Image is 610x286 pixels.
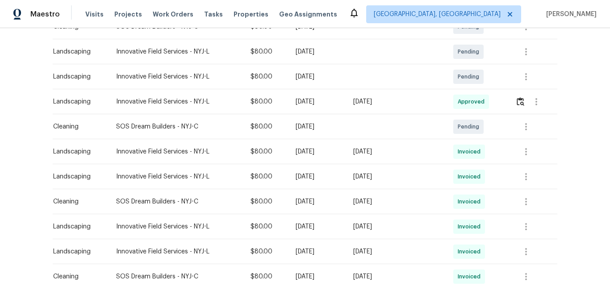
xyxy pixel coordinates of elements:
div: [DATE] [353,247,439,256]
img: Review Icon [517,97,524,106]
div: [DATE] [296,122,339,131]
span: Maestro [30,10,60,19]
span: Projects [114,10,142,19]
div: Landscaping [53,222,102,231]
div: $80.00 [251,197,281,206]
span: Invoiced [458,172,484,181]
div: $80.00 [251,97,281,106]
span: Work Orders [153,10,193,19]
div: Innovative Field Services - NYJ-L [116,147,236,156]
span: [GEOGRAPHIC_DATA], [GEOGRAPHIC_DATA] [374,10,501,19]
span: Invoiced [458,197,484,206]
button: Review Icon [515,91,526,112]
div: Innovative Field Services - NYJ-L [116,72,236,81]
span: Pending [458,72,483,81]
span: Approved [458,97,488,106]
div: SOS Dream Builders - NYJ-C [116,197,236,206]
div: $80.00 [251,47,281,56]
div: $80.00 [251,122,281,131]
span: Pending [458,47,483,56]
div: Cleaning [53,272,102,281]
div: Landscaping [53,72,102,81]
div: $80.00 [251,72,281,81]
div: Landscaping [53,172,102,181]
span: Tasks [204,11,223,17]
span: Invoiced [458,272,484,281]
div: SOS Dream Builders - NYJ-C [116,122,236,131]
div: Landscaping [53,147,102,156]
span: Invoiced [458,147,484,156]
div: [DATE] [296,72,339,81]
div: $80.00 [251,222,281,231]
div: Cleaning [53,197,102,206]
div: [DATE] [296,197,339,206]
div: Innovative Field Services - NYJ-L [116,222,236,231]
span: Geo Assignments [279,10,337,19]
div: [DATE] [353,172,439,181]
div: Landscaping [53,47,102,56]
div: [DATE] [353,222,439,231]
div: [DATE] [353,97,439,106]
span: Properties [234,10,268,19]
div: Innovative Field Services - NYJ-L [116,172,236,181]
div: $80.00 [251,247,281,256]
span: Invoiced [458,222,484,231]
span: Visits [85,10,104,19]
span: [PERSON_NAME] [543,10,597,19]
div: Innovative Field Services - NYJ-L [116,247,236,256]
div: [DATE] [353,272,439,281]
div: $80.00 [251,147,281,156]
div: Cleaning [53,122,102,131]
div: [DATE] [296,97,339,106]
span: Invoiced [458,247,484,256]
div: SOS Dream Builders - NYJ-C [116,272,236,281]
div: [DATE] [296,222,339,231]
div: [DATE] [296,172,339,181]
div: [DATE] [353,147,439,156]
div: [DATE] [296,47,339,56]
div: Landscaping [53,97,102,106]
div: $80.00 [251,172,281,181]
div: [DATE] [296,272,339,281]
div: Landscaping [53,247,102,256]
span: Pending [458,122,483,131]
div: Innovative Field Services - NYJ-L [116,47,236,56]
div: [DATE] [296,147,339,156]
div: $80.00 [251,272,281,281]
div: [DATE] [296,247,339,256]
div: [DATE] [353,197,439,206]
div: Innovative Field Services - NYJ-L [116,97,236,106]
